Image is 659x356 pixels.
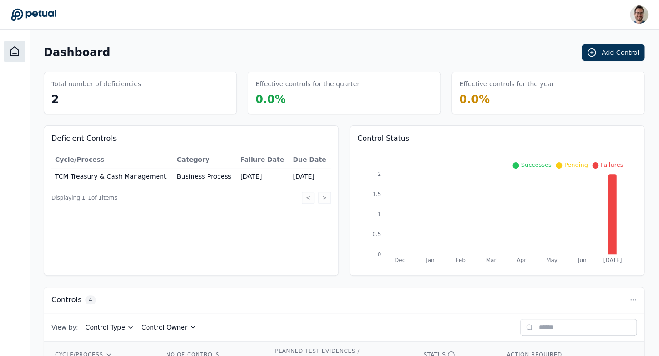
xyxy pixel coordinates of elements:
[486,257,496,263] tspan: Mar
[51,93,59,106] span: 2
[377,211,381,217] tspan: 1
[459,93,490,106] span: 0.0 %
[582,44,644,61] button: Add Control
[318,192,331,204] button: >
[456,257,465,263] tspan: Feb
[255,93,286,106] span: 0.0 %
[600,161,623,168] span: Failures
[51,133,331,144] h3: Deficient Controls
[173,168,237,185] td: Business Process
[51,168,173,185] td: TCM Treasury & Cash Management
[630,5,648,24] img: Eliot Walker
[142,323,197,332] button: Control Owner
[51,79,141,88] h3: Total number of deficiencies
[372,231,381,237] tspan: 0.5
[85,295,96,304] span: 4
[459,79,554,88] h3: Effective controls for the year
[426,257,435,263] tspan: Jan
[86,323,134,332] button: Control Type
[173,151,237,168] th: Category
[372,191,381,197] tspan: 1.5
[521,161,551,168] span: Successes
[4,41,25,62] a: Dashboard
[517,257,526,263] tspan: Apr
[51,294,81,305] h3: Controls
[237,168,289,185] td: [DATE]
[302,192,314,204] button: <
[51,194,117,201] span: Displaying 1– 1 of 1 items
[44,45,110,60] h1: Dashboard
[289,168,331,185] td: [DATE]
[237,151,289,168] th: Failure Date
[564,161,588,168] span: Pending
[51,151,173,168] th: Cycle/Process
[377,171,381,177] tspan: 2
[578,257,587,263] tspan: Jun
[357,133,637,144] h3: Control Status
[11,8,56,21] a: Go to Dashboard
[289,151,331,168] th: Due Date
[395,257,405,263] tspan: Dec
[51,323,78,332] span: View by:
[546,257,558,263] tspan: May
[603,257,622,263] tspan: [DATE]
[377,251,381,258] tspan: 0
[255,79,360,88] h3: Effective controls for the quarter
